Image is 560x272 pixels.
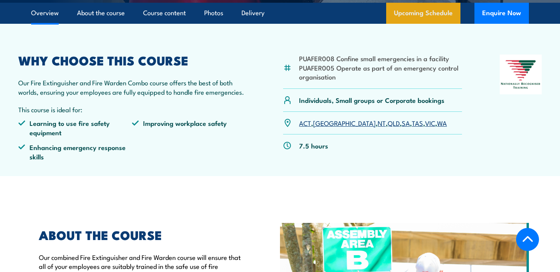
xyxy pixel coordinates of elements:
li: PUAFER008 Confine small emergencies in a facility [299,54,462,63]
p: Our Fire Extinguisher and Fire Warden Combo course offers the best of both worlds, ensuring your ... [18,78,245,96]
a: Course content [143,3,186,23]
a: SA [402,118,410,127]
a: QLD [388,118,400,127]
li: PUAFER005 Operate as part of an emergency control organisation [299,63,462,81]
a: VIC [425,118,435,127]
p: , , , , , , , [299,118,447,127]
li: Improving workplace safety [132,118,245,137]
a: NT [378,118,386,127]
h2: ABOUT THE COURSE [39,229,244,240]
a: [GEOGRAPHIC_DATA] [313,118,376,127]
li: Enhancing emergency response skills [18,143,132,161]
a: Delivery [241,3,264,23]
p: 7.5 hours [299,141,328,150]
button: Enquire Now [474,3,529,24]
p: This course is ideal for: [18,105,245,114]
a: Upcoming Schedule [386,3,460,24]
a: TAS [412,118,423,127]
a: ACT [299,118,311,127]
a: Overview [31,3,59,23]
a: WA [437,118,447,127]
h2: WHY CHOOSE THIS COURSE [18,55,245,65]
p: Individuals, Small groups or Corporate bookings [299,95,444,104]
img: Nationally Recognised Training logo. [500,55,542,94]
a: About the course [77,3,125,23]
li: Learning to use fire safety equipment [18,118,132,137]
a: Photos [204,3,223,23]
